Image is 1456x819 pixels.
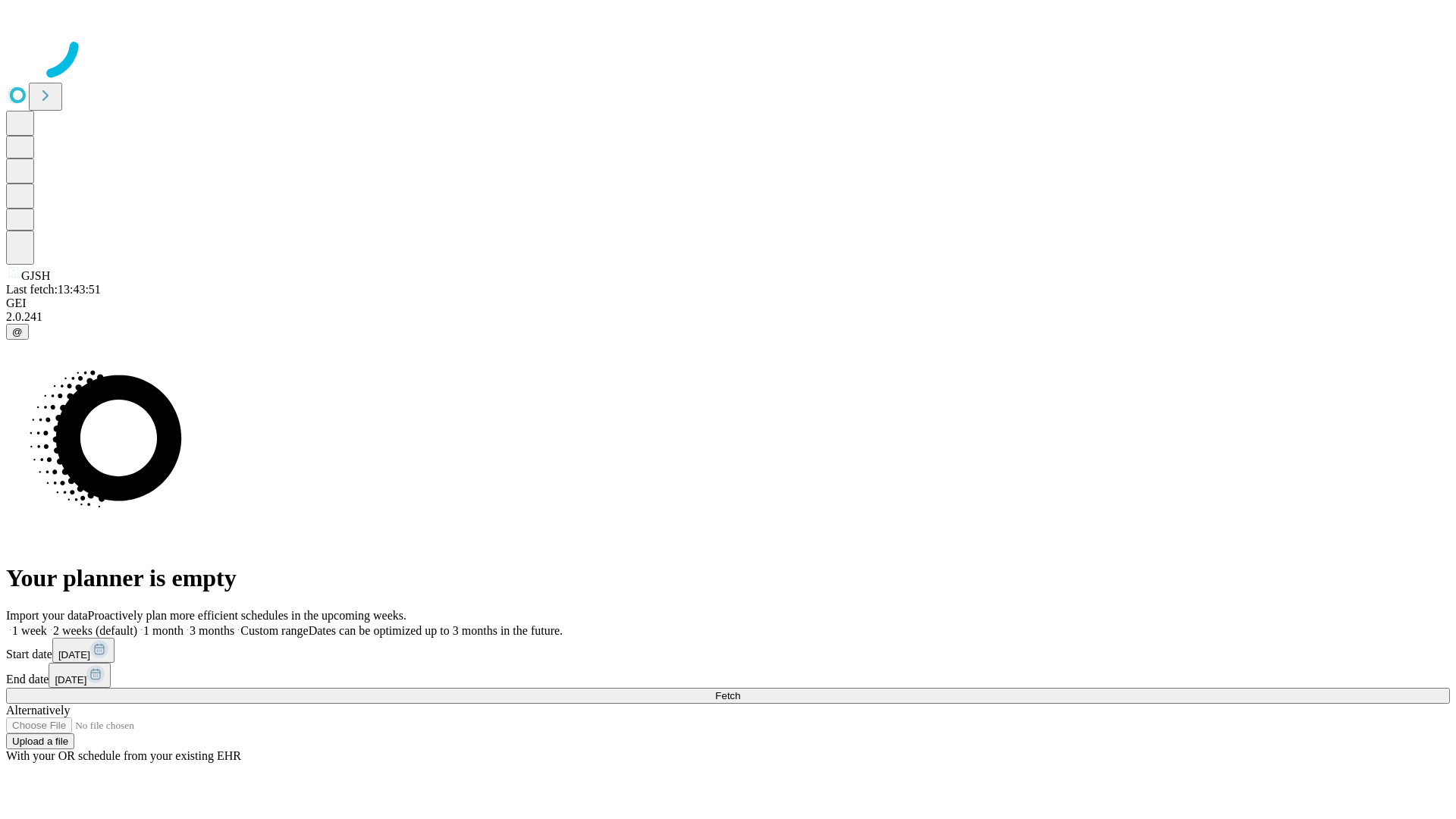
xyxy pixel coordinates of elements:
[88,609,406,622] span: Proactively plan more efficient schedules in the upcoming weeks.
[240,624,308,637] span: Custom range
[6,688,1450,704] button: Fetch
[55,674,86,686] span: [DATE]
[6,324,29,340] button: @
[49,663,111,688] button: [DATE]
[6,283,101,296] span: Last fetch: 13:43:51
[6,749,241,762] span: With your OR schedule from your existing EHR
[309,624,563,637] span: Dates can be optimized up to 3 months in the future.
[190,624,234,637] span: 3 months
[6,663,1450,688] div: End date
[52,638,115,663] button: [DATE]
[58,649,90,661] span: [DATE]
[6,733,74,749] button: Upload a file
[6,564,1450,592] h1: Your planner is empty
[12,624,47,637] span: 1 week
[21,269,50,282] span: GJSH
[6,638,1450,663] div: Start date
[6,310,1450,324] div: 2.0.241
[6,704,70,717] span: Alternatively
[53,624,137,637] span: 2 weeks (default)
[6,297,1450,310] div: GEI
[715,690,740,701] span: Fetch
[143,624,184,637] span: 1 month
[6,609,88,622] span: Import your data
[12,326,23,337] span: @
